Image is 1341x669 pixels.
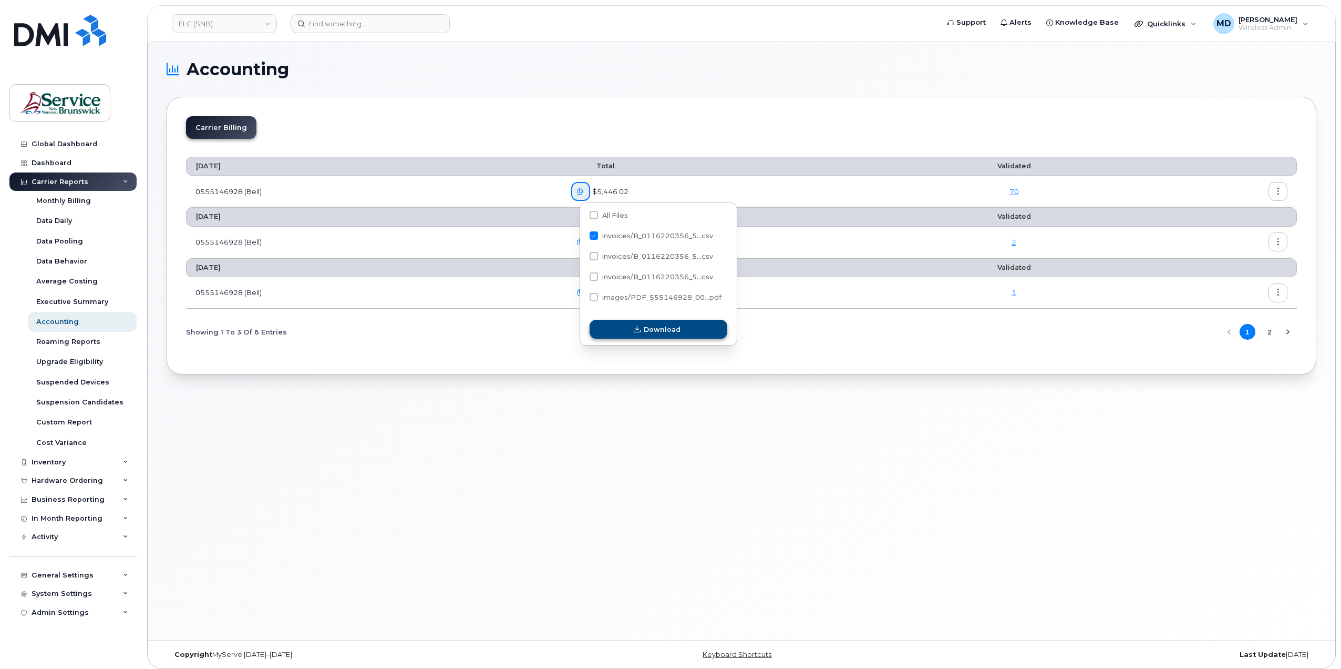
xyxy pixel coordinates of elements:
[1012,288,1016,297] a: 1
[186,324,287,340] span: Showing 1 To 3 Of 6 Entries
[898,157,1130,176] th: Validated
[1240,324,1255,340] button: Page 1
[590,187,628,197] span: $5,446.02
[1009,187,1019,196] a: 70
[571,263,615,271] span: Total
[602,232,713,240] span: invoices/B_0116220356_5...csv
[1262,324,1277,340] button: Page 2
[1240,651,1286,658] strong: Last Update
[590,275,713,282] span: invoices/B_0116220356_555146928_20092025_DTL.csv
[174,651,212,658] strong: Copyright
[186,157,562,176] th: [DATE]
[644,325,680,334] span: Download
[167,651,550,659] div: MyServe [DATE]–[DATE]
[590,295,721,303] span: images/PDF_555146928_008_0000000000.pdf
[186,258,562,277] th: [DATE]
[186,277,562,309] td: 0555146928 (Bell)
[187,62,289,77] span: Accounting
[186,176,562,207] td: 0555146928 (Bell)
[186,227,562,258] td: 0555146928 (Bell)
[186,207,562,226] th: [DATE]
[602,293,721,301] span: images/PDF_555146928_00...pdf
[602,252,713,260] span: invoices/B_0116220356_5...csv
[590,254,713,262] span: invoices/B_0116220356_555146928_20092025_ACC.csv
[703,651,771,658] a: Keyboard Shortcuts
[571,162,615,170] span: Total
[933,651,1316,659] div: [DATE]
[898,207,1130,226] th: Validated
[898,258,1130,277] th: Validated
[590,320,727,339] button: Download
[602,211,628,219] span: All Files
[1280,324,1296,340] button: Next Page
[602,273,713,281] span: invoices/B_0116220356_5...csv
[571,212,615,220] span: Total
[590,234,713,241] span: invoices/B_0116220356_555146928_20092025_MOB.csv
[1012,238,1016,246] a: 2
